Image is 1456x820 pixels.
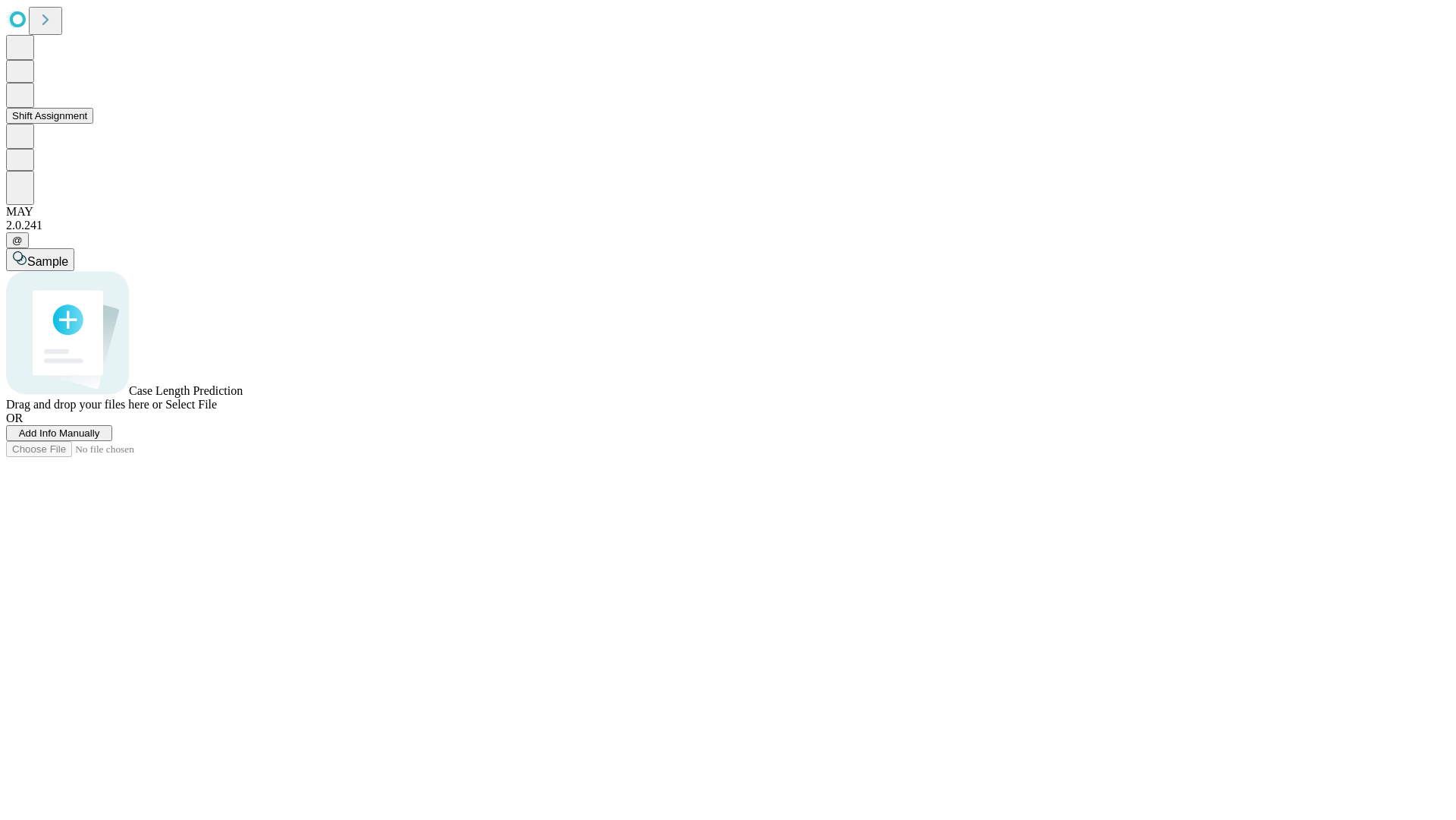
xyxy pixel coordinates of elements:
[6,108,93,124] button: Shift Assignment
[19,427,100,439] span: Add Info Manually
[6,232,29,248] button: @
[6,219,1450,232] div: 2.0.241
[6,205,1450,219] div: MAY
[6,248,74,271] button: Sample
[12,235,23,246] span: @
[27,255,68,268] span: Sample
[6,398,162,411] span: Drag and drop your files here or
[6,412,23,424] span: OR
[165,398,217,411] span: Select File
[6,425,112,441] button: Add Info Manually
[129,384,243,397] span: Case Length Prediction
